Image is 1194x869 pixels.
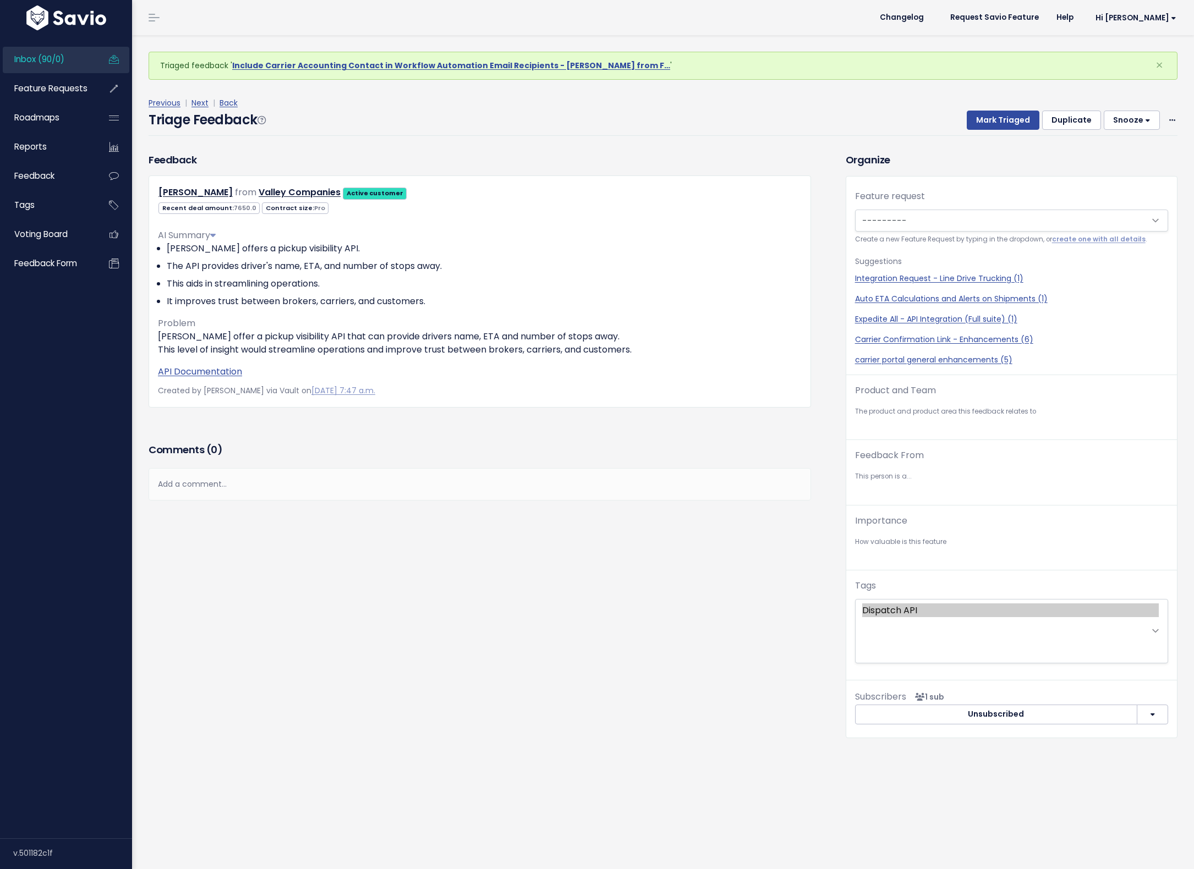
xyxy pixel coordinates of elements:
small: This person is a... [855,471,1168,482]
small: How valuable is this feature [855,536,1168,548]
a: Feature Requests [3,76,91,101]
span: Roadmaps [14,112,59,123]
button: Mark Triaged [967,111,1039,130]
span: from [235,186,256,199]
a: Voting Board [3,222,91,247]
span: | [211,97,217,108]
label: Tags [855,579,876,592]
a: Valley Companies [259,186,341,199]
a: Inbox (90/0) [3,47,91,72]
span: 7650.0 [234,204,256,212]
span: Hi [PERSON_NAME] [1096,14,1176,22]
span: Voting Board [14,228,68,240]
span: Reports [14,141,47,152]
a: Reports [3,134,91,159]
a: [PERSON_NAME] [158,186,233,199]
a: create one with all details [1052,235,1146,244]
a: API Documentation [158,365,242,378]
a: Carrier Confirmation Link - Enhancements (6) [855,334,1168,345]
li: It improves trust between brokers, carriers, and customers. [167,295,802,308]
a: Tags [3,193,91,218]
a: Request Savio Feature [941,9,1048,26]
li: This aids in streamlining operations. [167,277,802,290]
label: Importance [855,514,907,527]
span: Subscribers [855,690,906,703]
strong: Active customer [347,189,403,197]
span: Feature Requests [14,82,87,94]
a: Expedite All - API Integration (Full suite) (1) [855,313,1168,325]
small: Create a new Feature Request by typing in the dropdown, or . [855,234,1168,245]
a: Include Carrier Accounting Contact in Workflow Automation Email Recipients - [PERSON_NAME] from F… [232,60,670,71]
span: Feedback form [14,257,77,269]
span: <p><strong>Subscribers</strong><br><br> - Santiago Hernández<br> </p> [911,691,944,702]
h3: Organize [846,152,1177,167]
h4: Triage Feedback [149,110,265,130]
span: | [183,97,189,108]
label: Feedback From [855,449,924,462]
div: Triaged feedback ' ' [149,52,1177,80]
a: Feedback form [3,251,91,276]
p: [PERSON_NAME] offer a pickup visibility API that can provide drivers name, ETA and number of stop... [158,330,802,356]
a: carrier portal general enhancements (5) [855,354,1168,366]
small: The product and product area this feedback relates to [855,406,1168,417]
div: Add a comment... [149,468,811,501]
a: Next [191,97,209,108]
button: Unsubscribed [855,705,1137,724]
label: Feature request [855,190,925,203]
li: The API provides driver's name, ETA, and number of stops away. [167,260,802,273]
span: Recent deal amount: [158,202,260,214]
h3: Feedback [149,152,196,167]
li: [PERSON_NAME] offers a pickup visibility API. [167,242,802,255]
span: Pro [314,204,325,212]
span: Contract size: [262,202,328,214]
div: v.501182c1f [13,839,132,867]
span: Feedback [14,170,54,182]
button: Duplicate [1042,111,1101,130]
label: Product and Team [855,384,936,397]
a: Integration Request - Line Drive Trucking (1) [855,273,1168,284]
a: Help [1048,9,1082,26]
a: Previous [149,97,180,108]
h3: Comments ( ) [149,442,811,458]
span: Tags [14,199,35,211]
img: logo-white.9d6f32f41409.svg [24,5,109,30]
span: Created by [PERSON_NAME] via Vault on [158,385,375,396]
span: Inbox (90/0) [14,53,64,65]
a: Feedback [3,163,91,189]
a: Roadmaps [3,105,91,130]
a: Hi [PERSON_NAME] [1082,9,1185,26]
button: Snooze [1104,111,1160,130]
span: Problem [158,317,195,329]
a: [DATE] 7:47 a.m. [311,385,375,396]
p: Suggestions [855,255,1168,268]
span: × [1155,56,1163,74]
a: Auto ETA Calculations and Alerts on Shipments (1) [855,293,1168,305]
span: Changelog [880,14,924,21]
span: AI Summary [158,229,216,241]
a: Back [220,97,238,108]
option: Dispatch API [862,603,1159,617]
span: 0 [211,443,217,457]
button: Close [1144,52,1174,79]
